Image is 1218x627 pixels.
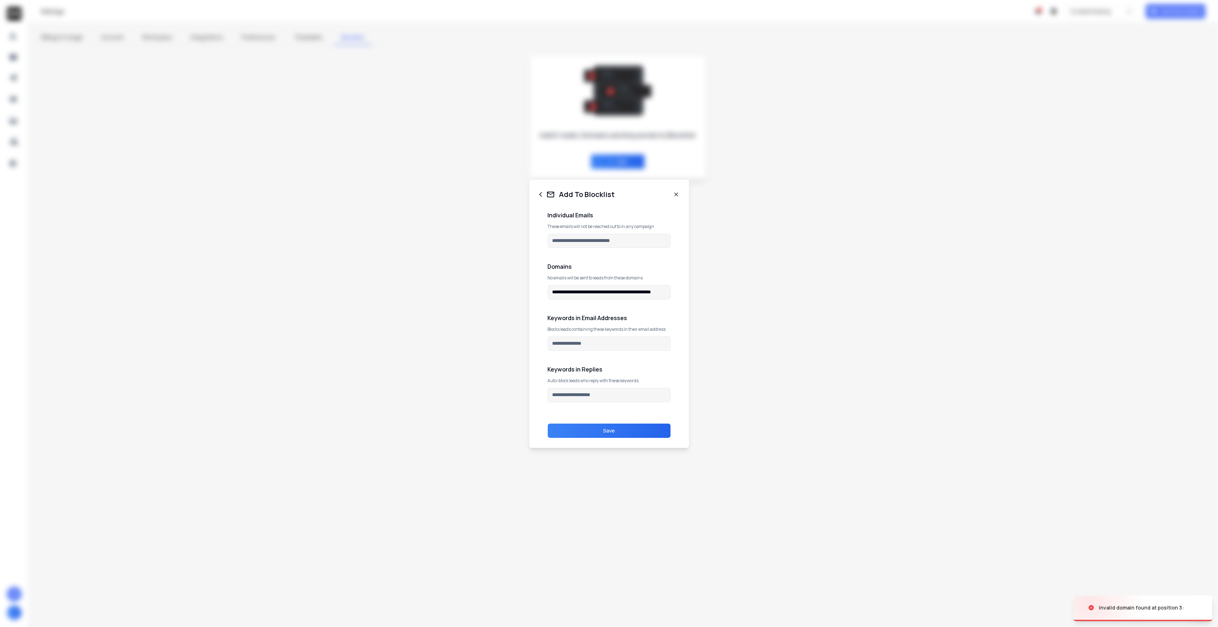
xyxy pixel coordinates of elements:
[559,189,615,199] h1: Add To Blocklist
[548,314,671,322] h1: Keywords in Email Addresses
[548,378,671,384] p: Auto-block leads who reply with these keywords.
[548,262,671,271] h1: Domains
[548,327,671,332] p: Blocks leads containing these keywords in their email address
[1099,604,1184,611] div: Invalid domain found at position 3:
[548,424,671,438] button: Save
[1074,588,1145,627] img: image
[548,211,671,219] h1: Individual Emails
[548,365,671,374] h1: Keywords in Replies
[548,224,671,229] p: These emails will not be reached out to in any campaign
[548,275,671,281] p: No emails will be sent to leads from these domains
